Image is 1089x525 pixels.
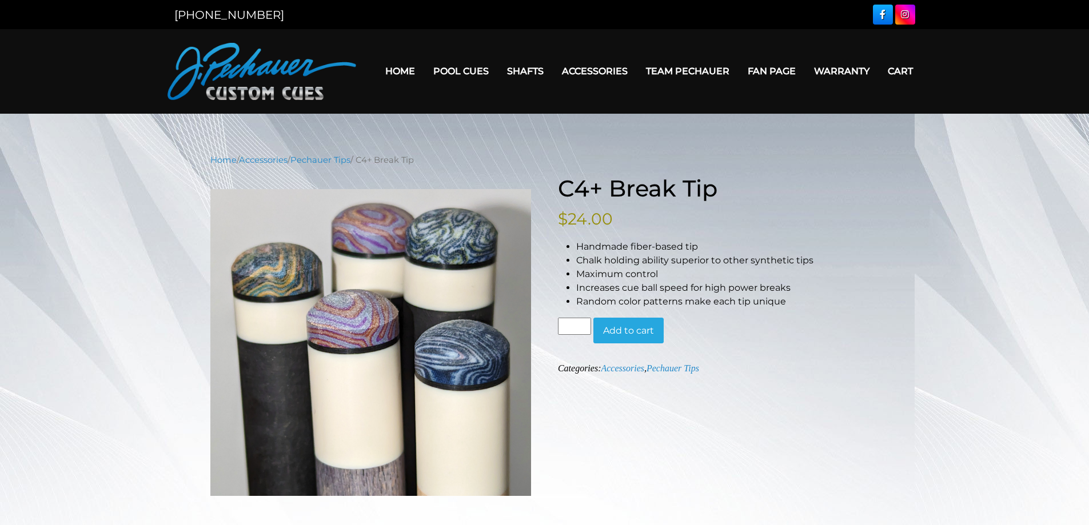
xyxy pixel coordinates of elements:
li: Random color patterns make each tip unique [576,295,879,308]
a: Accessories [553,57,637,86]
a: Warranty [805,57,879,86]
a: Shafts [498,57,553,86]
span: Categories: , [558,363,699,373]
a: Home [376,57,424,86]
input: Product quantity [558,318,591,335]
a: [PHONE_NUMBER] [174,8,284,22]
h1: C4+ Break Tip [558,175,879,202]
a: Accessories [239,155,288,165]
a: Cart [879,57,922,86]
a: Team Pechauer [637,57,739,86]
a: Pechauer Tips [647,363,699,373]
a: Home [210,155,237,165]
bdi: 24.00 [558,209,613,229]
a: Pool Cues [424,57,498,86]
li: Handmade fiber-based tip [576,240,879,254]
a: Fan Page [739,57,805,86]
img: Pechauer Custom Cues [167,43,356,100]
nav: Breadcrumb [210,154,879,166]
img: PXL_20230124_182240236-1.png [210,189,532,496]
button: Add to cart [593,318,664,344]
a: Pechauer Tips [290,155,350,165]
span: $ [558,209,568,229]
li: Chalk holding ability superior to other synthetic tips [576,254,879,267]
a: Accessories [601,363,644,373]
li: Increases cue ball speed for high power breaks [576,281,879,295]
li: Maximum control [576,267,879,281]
